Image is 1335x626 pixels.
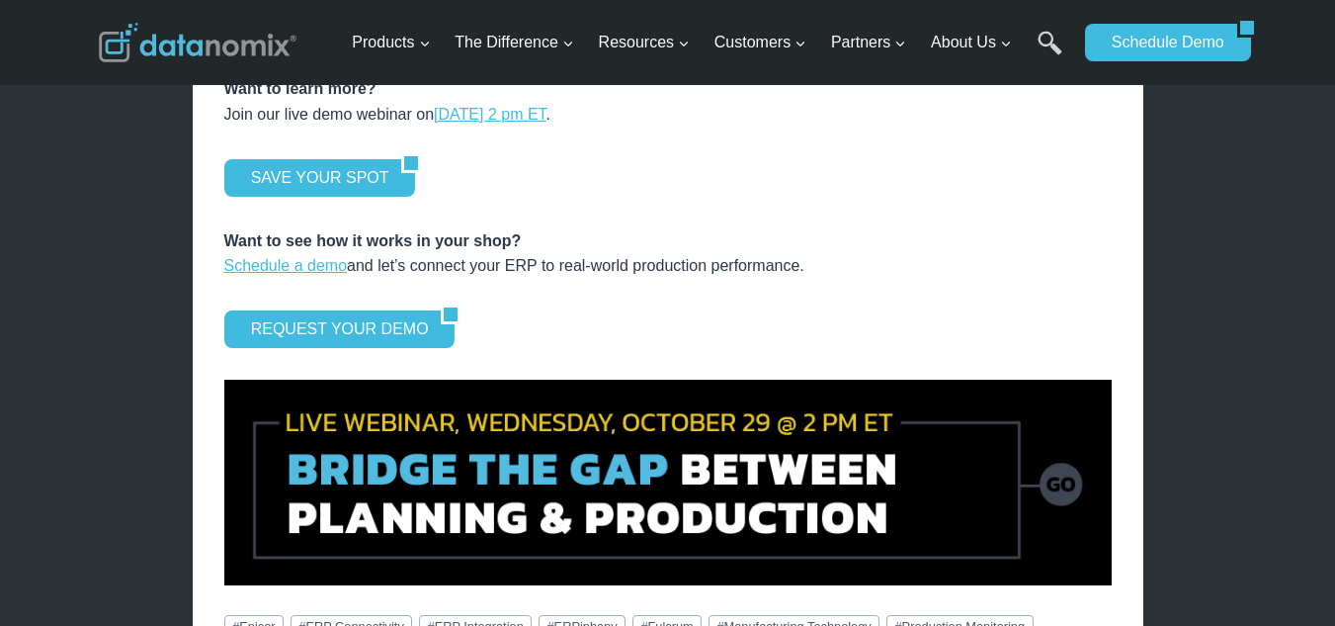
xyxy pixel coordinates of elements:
[1038,31,1062,75] a: Search
[10,221,316,616] iframe: Popup CTA
[831,30,906,55] span: Partners
[224,159,402,197] a: SAVE YOUR SPOT
[352,30,430,55] span: Products
[224,232,522,249] strong: Want to see how it works in your shop?
[434,106,546,123] a: [DATE] 2 pm ET
[599,30,690,55] span: Resources
[99,23,296,62] img: Datanomix
[224,66,1112,128] p: Join our live demo webinar on .
[224,228,1112,279] p: and let’s connect your ERP to real-world production performance.
[344,11,1075,75] nav: Primary Navigation
[931,30,1012,55] span: About Us
[455,30,574,55] span: The Difference
[224,80,376,97] strong: Want to learn more?
[224,311,442,348] a: REQUEST YOUR DEMO
[1085,24,1237,61] a: Schedule Demo
[714,30,806,55] span: Customers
